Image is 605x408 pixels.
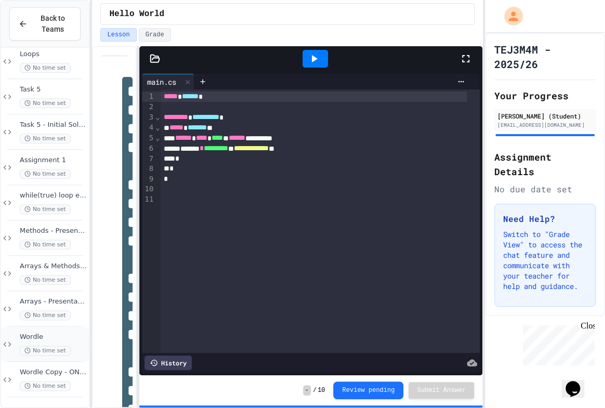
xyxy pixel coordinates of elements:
[20,134,71,143] span: No time set
[142,174,155,185] div: 9
[20,240,71,249] span: No time set
[142,102,155,112] div: 2
[20,310,71,320] span: No time set
[494,183,596,195] div: No due date set
[20,63,71,73] span: No time set
[144,356,192,370] div: History
[142,112,155,123] div: 3
[142,184,155,194] div: 10
[494,150,596,179] h2: Assignment Details
[519,321,595,365] iframe: chat widget
[4,4,72,66] div: Chat with us now!Close
[20,85,87,94] span: Task 5
[155,123,160,131] span: Fold line
[20,50,87,59] span: Loops
[20,191,87,200] span: while(true) loop example
[100,28,136,42] button: Lesson
[20,297,87,306] span: Arrays - Presentation - copy
[142,143,155,154] div: 6
[20,368,87,377] span: Wordle Copy - ONLY TO SEE WHAT IT LOOKED LIKE AT THE START
[503,229,587,292] p: Switch to "Grade View" to access the chat feature and communicate with your teacher for help and ...
[20,156,87,165] span: Assignment 1
[34,13,72,35] span: Back to Teams
[561,366,595,398] iframe: chat widget
[313,386,317,394] span: /
[20,227,87,235] span: Methods - Presentation
[155,113,160,121] span: Fold line
[20,204,71,214] span: No time set
[142,133,155,143] div: 5
[9,7,81,41] button: Back to Teams
[142,123,155,133] div: 4
[20,333,87,341] span: Wordle
[20,262,87,271] span: Arrays & Methods Practice
[333,381,403,399] button: Review pending
[20,98,71,108] span: No time set
[142,76,181,87] div: main.cs
[142,194,155,205] div: 11
[109,8,164,20] span: Hello World
[142,91,155,102] div: 1
[139,28,171,42] button: Grade
[20,169,71,179] span: No time set
[142,154,155,164] div: 7
[155,134,160,142] span: Fold line
[494,42,596,71] h1: TEJ3M4M - 2025/26
[318,386,325,394] span: 10
[303,385,311,396] span: -
[20,346,71,356] span: No time set
[497,111,593,121] div: [PERSON_NAME] (Student)
[142,164,155,174] div: 8
[20,381,71,391] span: No time set
[409,382,474,399] button: Submit Answer
[494,88,596,103] h2: Your Progress
[497,121,593,129] div: [EMAIL_ADDRESS][DOMAIN_NAME]
[20,121,87,129] span: Task 5 - Initial Solution
[417,386,466,394] span: Submit Answer
[20,275,71,285] span: No time set
[503,213,587,225] h3: Need Help?
[493,4,525,28] div: My Account
[142,74,194,89] div: main.cs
